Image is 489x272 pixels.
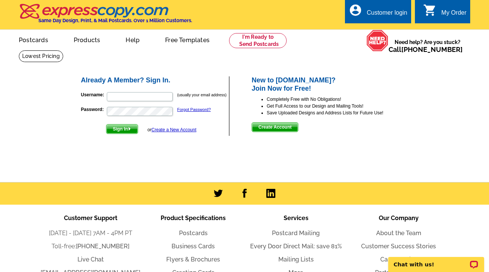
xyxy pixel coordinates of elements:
[7,30,60,48] a: Postcards
[19,9,192,23] a: Same Day Design, Print, & Mail Postcards. Over 1 Million Customers.
[379,214,419,222] span: Our Company
[401,46,463,53] a: [PHONE_NUMBER]
[39,229,142,238] li: [DATE] - [DATE] 7AM - 4PM PT
[161,214,226,222] span: Product Specifications
[39,242,142,251] li: Toll-free:
[278,256,314,263] a: Mailing Lists
[114,30,152,48] a: Help
[62,30,112,48] a: Products
[441,9,466,20] div: My Order
[272,229,320,237] a: Postcard Mailing
[166,256,220,263] a: Flyers & Brochures
[367,9,407,20] div: Customer login
[380,256,417,263] a: Case Studies
[128,127,131,131] img: button-next-arrow-white.png
[389,38,466,53] span: Need help? Are you stuck?
[106,125,138,134] span: Sign In
[361,243,436,250] a: Customer Success Stories
[172,243,215,250] a: Business Cards
[423,8,466,18] a: shopping_cart My Order
[81,76,229,85] h2: Already A Member? Sign In.
[349,3,362,17] i: account_circle
[366,30,389,52] img: help
[349,8,407,18] a: account_circle Customer login
[252,122,298,132] button: Create Account
[81,106,106,113] label: Password:
[147,126,196,133] div: or
[389,46,463,53] span: Call
[179,229,208,237] a: Postcards
[284,214,308,222] span: Services
[76,243,129,250] a: [PHONE_NUMBER]
[376,229,421,237] a: About the Team
[383,248,489,272] iframe: LiveChat chat widget
[423,3,437,17] i: shopping_cart
[267,109,409,116] li: Save Uploaded Designs and Address Lists for Future Use!
[252,76,409,93] h2: New to [DOMAIN_NAME]? Join Now for Free!
[152,127,196,132] a: Create a New Account
[267,96,409,103] li: Completely Free with No Obligations!
[250,243,342,250] a: Every Door Direct Mail: save 81%
[177,107,211,112] a: Forgot Password?
[64,214,117,222] span: Customer Support
[153,30,222,48] a: Free Templates
[252,123,298,132] span: Create Account
[267,103,409,109] li: Get Full Access to our Design and Mailing Tools!
[77,256,104,263] a: Live Chat
[38,18,192,23] h4: Same Day Design, Print, & Mail Postcards. Over 1 Million Customers.
[177,93,226,97] small: (usually your email address)
[106,124,138,134] button: Sign In
[81,91,106,98] label: Username:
